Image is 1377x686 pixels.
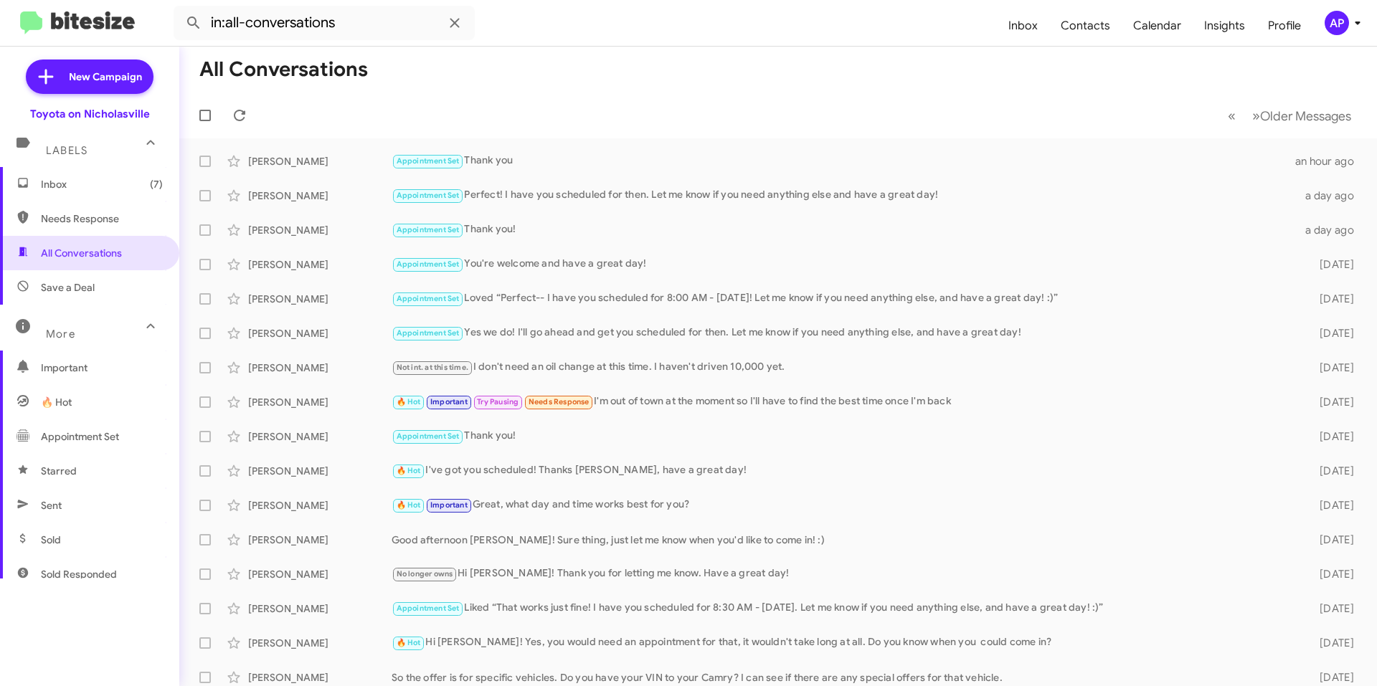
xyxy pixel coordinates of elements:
div: Hi [PERSON_NAME]! Thank you for letting me know. Have a great day! [392,566,1297,582]
a: New Campaign [26,59,153,94]
span: Inbox [41,177,163,191]
div: [PERSON_NAME] [248,670,392,685]
div: I've got you scheduled! Thanks [PERSON_NAME], have a great day! [392,462,1297,479]
span: « [1228,107,1236,125]
span: Not int. at this time. [397,363,468,372]
a: Contacts [1049,5,1122,47]
span: Older Messages [1260,108,1351,124]
div: [PERSON_NAME] [248,498,392,513]
div: Liked “That works just fine! I have you scheduled for 8:30 AM - [DATE]. Let me know if you need a... [392,600,1297,616]
span: No longer owns [397,569,453,578]
div: [DATE] [1297,292,1366,306]
div: [DATE] [1297,361,1366,375]
div: [PERSON_NAME] [248,567,392,581]
span: Appointment Set [397,604,460,613]
input: Search [174,6,475,40]
div: [PERSON_NAME] [248,189,392,203]
nav: Page navigation example [1220,101,1360,130]
div: [PERSON_NAME] [248,223,392,237]
span: Sent [41,498,62,513]
button: AP [1312,11,1361,35]
div: [DATE] [1297,326,1366,340]
div: So the offer is for specific vehicles. Do you have your VIN to your Camry? I can see if there are... [392,670,1297,685]
span: New Campaign [69,70,142,84]
span: More [46,328,75,340]
div: Thank you [392,153,1295,169]
span: 🔥 Hot [41,395,72,409]
div: [DATE] [1297,601,1366,616]
span: All Conversations [41,246,122,260]
span: » [1252,107,1260,125]
div: AP [1325,11,1349,35]
span: Profile [1257,5,1312,47]
div: Toyota on Nicholasville [30,107,150,121]
div: [PERSON_NAME] [248,395,392,409]
div: [PERSON_NAME] [248,292,392,306]
span: Appointment Set [397,259,460,269]
div: You're welcome and have a great day! [392,256,1297,272]
div: Thank you! [392,428,1297,444]
span: 🔥 Hot [397,466,421,475]
div: [PERSON_NAME] [248,154,392,168]
div: [DATE] [1297,567,1366,581]
a: Calendar [1122,5,1193,47]
span: Appointment Set [397,156,460,166]
div: Thank you! [392,221,1297,238]
div: Good afternoon [PERSON_NAME]! Sure thing, just let me know when you'd like to come in! :) [392,533,1297,547]
div: [DATE] [1297,395,1366,409]
span: Appointment Set [397,191,460,200]
button: Next [1244,101,1360,130]
span: Important [430,500,468,510]
div: [PERSON_NAME] [248,429,392,444]
div: a day ago [1297,189,1366,203]
div: Loved “Perfect-- I have you scheduled for 8:00 AM - [DATE]! Let me know if you need anything else... [392,290,1297,307]
div: Yes we do! I'll go ahead and get you scheduled for then. Let me know if you need anything else, a... [392,325,1297,341]
span: Save a Deal [41,280,95,295]
span: 🔥 Hot [397,500,421,510]
div: I'm out of town at the moment so I'll have to find the best time once I'm back [392,394,1297,410]
span: Important [430,397,468,406]
div: a day ago [1297,223,1366,237]
span: Appointment Set [397,328,460,338]
div: [PERSON_NAME] [248,601,392,616]
a: Insights [1193,5,1257,47]
span: (7) [150,177,163,191]
span: Needs Response [41,211,163,226]
span: Starred [41,464,77,478]
div: [DATE] [1297,464,1366,478]
div: Great, what day and time works best for you? [392,497,1297,513]
div: [PERSON_NAME] [248,257,392,272]
button: Previous [1219,101,1244,130]
div: [DATE] [1297,498,1366,513]
div: [DATE] [1297,533,1366,547]
div: [DATE] [1297,429,1366,444]
div: [DATE] [1297,257,1366,272]
div: Perfect! I have you scheduled for then. Let me know if you need anything else and have a great day! [392,187,1297,204]
div: [PERSON_NAME] [248,326,392,340]
div: [DATE] [1297,670,1366,685]
span: Sold Responded [41,567,117,581]
span: Appointment Set [397,294,460,303]
span: Important [41,361,163,375]
span: 🔥 Hot [397,397,421,406]
div: [DATE] [1297,636,1366,650]
div: [PERSON_NAME] [248,533,392,547]
span: Appointment Set [41,429,119,444]
span: Sold [41,533,61,547]
div: [PERSON_NAME] [248,361,392,375]
span: Needs Response [529,397,590,406]
span: Appointment Set [397,432,460,441]
span: 🔥 Hot [397,638,421,647]
span: Appointment Set [397,225,460,234]
h1: All Conversations [199,58,368,81]
a: Inbox [997,5,1049,47]
div: Hi [PERSON_NAME]! Yes, you would need an appointment for that, it wouldn't take long at all. Do y... [392,634,1297,651]
div: an hour ago [1295,154,1366,168]
div: [PERSON_NAME] [248,464,392,478]
span: Labels [46,144,87,157]
span: Try Pausing [477,397,519,406]
div: I don't need an oil change at this time. I haven't driven 10,000 yet. [392,359,1297,376]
